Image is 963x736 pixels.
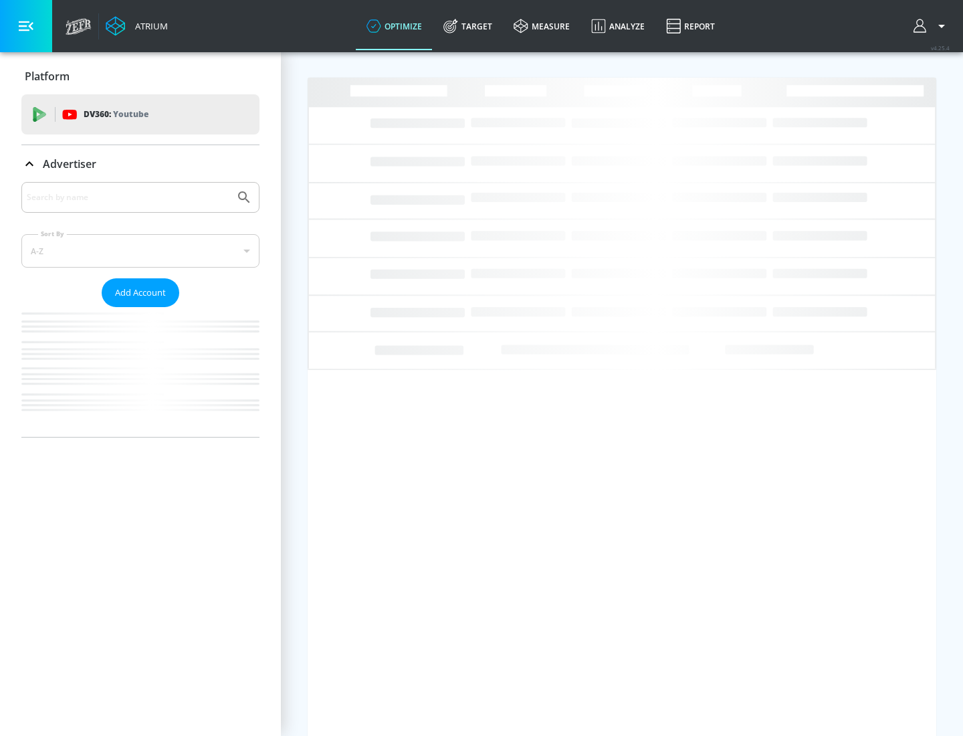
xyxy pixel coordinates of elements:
a: Target [433,2,503,50]
a: Report [655,2,726,50]
div: Atrium [130,20,168,32]
div: A-Z [21,234,259,268]
input: Search by name [27,189,229,206]
a: optimize [356,2,433,50]
a: measure [503,2,580,50]
p: Advertiser [43,157,96,171]
div: Advertiser [21,182,259,437]
div: Advertiser [21,145,259,183]
p: DV360: [84,107,148,122]
p: Youtube [113,107,148,121]
a: Atrium [106,16,168,36]
span: Add Account [115,285,166,300]
button: Add Account [102,278,179,307]
div: Platform [21,58,259,95]
p: Platform [25,69,70,84]
nav: list of Advertiser [21,307,259,437]
div: DV360: Youtube [21,94,259,134]
a: Analyze [580,2,655,50]
label: Sort By [38,229,67,238]
span: v 4.25.4 [931,44,950,52]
